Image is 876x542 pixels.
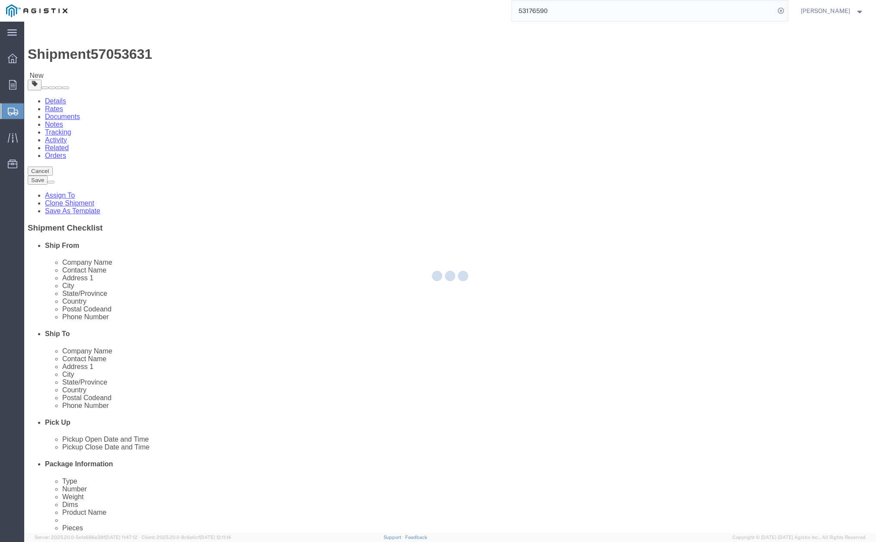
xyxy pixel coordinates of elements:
[801,6,850,16] span: Joshua Nunez
[35,535,137,540] span: Server: 2025.20.0-5efa686e39f
[405,535,427,540] a: Feedback
[384,535,405,540] a: Support
[6,4,67,17] img: logo
[512,0,775,21] input: Search for shipment number, reference number
[141,535,231,540] span: Client: 2025.20.0-8c6e0cf
[105,535,137,540] span: [DATE] 11:47:12
[200,535,231,540] span: [DATE] 12:11:14
[800,6,864,16] button: [PERSON_NAME]
[732,534,866,541] span: Copyright © [DATE]-[DATE] Agistix Inc., All Rights Reserved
